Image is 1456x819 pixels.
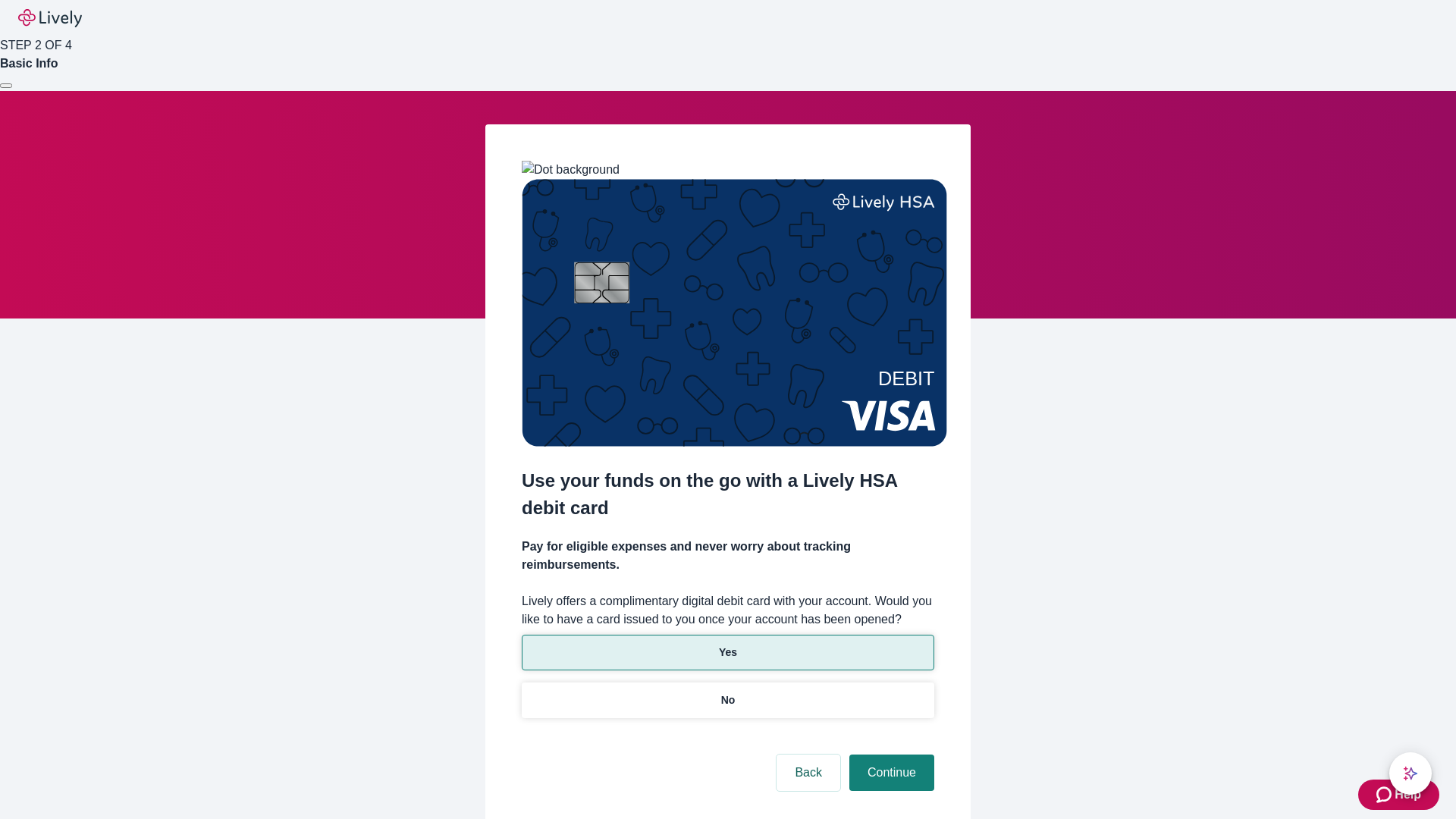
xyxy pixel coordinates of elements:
[1395,786,1421,804] span: Help
[1403,766,1418,781] svg: Lively AI Assistant
[849,755,934,791] button: Continue
[1358,780,1439,810] button: Zendesk support iconHelp
[522,538,934,574] h4: Pay for eligible expenses and never worry about tracking reimbursements.
[721,692,736,708] p: No
[1389,752,1432,795] button: chat
[522,682,934,718] button: No
[1376,786,1395,804] svg: Zendesk support icon
[777,755,840,791] button: Back
[522,635,934,670] button: Yes
[522,467,934,522] h2: Use your funds on the go with a Lively HSA debit card
[522,161,620,179] img: Dot background
[719,645,737,661] p: Yes
[522,179,947,447] img: Debit card
[522,592,934,629] label: Lively offers a complimentary digital debit card with your account. Would you like to have a card...
[18,9,82,27] img: Lively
